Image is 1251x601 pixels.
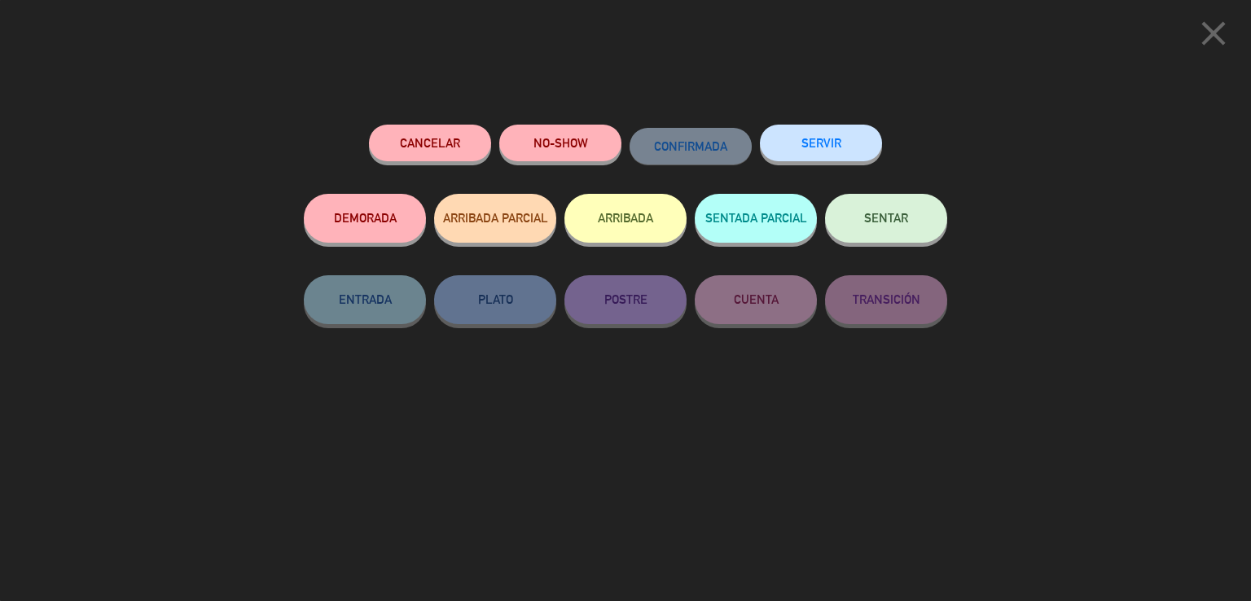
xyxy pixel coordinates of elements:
[825,275,947,324] button: TRANSICIÓN
[760,125,882,161] button: SERVIR
[654,139,727,153] span: CONFIRMADA
[369,125,491,161] button: Cancelar
[434,194,556,243] button: ARRIBADA PARCIAL
[564,275,687,324] button: POSTRE
[304,275,426,324] button: ENTRADA
[564,194,687,243] button: ARRIBADA
[1193,13,1234,54] i: close
[434,275,556,324] button: PLATO
[864,211,908,225] span: SENTAR
[1188,12,1239,60] button: close
[443,211,548,225] span: ARRIBADA PARCIAL
[825,194,947,243] button: SENTAR
[695,275,817,324] button: CUENTA
[630,128,752,165] button: CONFIRMADA
[695,194,817,243] button: SENTADA PARCIAL
[304,194,426,243] button: DEMORADA
[499,125,621,161] button: NO-SHOW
